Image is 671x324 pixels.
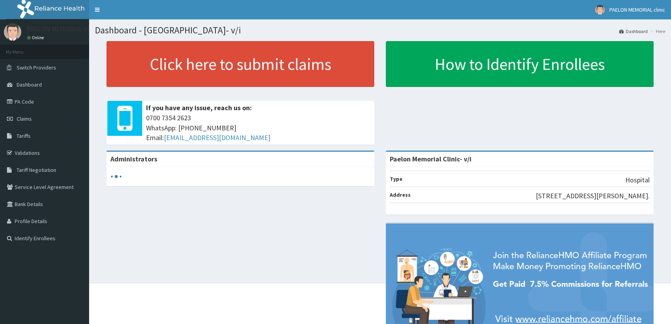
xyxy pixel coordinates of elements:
[27,25,100,32] p: PAELON MEMORIAL clinic
[619,28,648,35] a: Dashboard
[17,166,56,173] span: Tariff Negotiation
[95,25,665,35] h1: Dashboard - [GEOGRAPHIC_DATA]- v/i
[609,6,665,13] span: PAELON MEMORIAL clinic
[390,175,403,182] b: Type
[4,23,21,41] img: User Image
[536,191,650,201] p: [STREET_ADDRESS][PERSON_NAME].
[17,81,42,88] span: Dashboard
[649,28,665,35] li: Here
[164,133,270,142] a: [EMAIL_ADDRESS][DOMAIN_NAME]
[146,113,370,143] span: 0700 7354 2623 WhatsApp: [PHONE_NUMBER] Email:
[386,41,654,87] a: How to Identify Enrollees
[110,171,122,182] svg: audio-loading
[390,191,411,198] b: Address
[17,132,31,139] span: Tariffs
[107,41,374,87] a: Click here to submit claims
[27,35,46,40] a: Online
[146,103,252,112] b: If you have any issue, reach us on:
[17,64,56,71] span: Switch Providers
[110,154,157,163] b: Administrators
[17,115,32,122] span: Claims
[390,154,471,163] strong: Paelon Memorial Clinic- v/i
[625,175,650,185] p: Hospital
[595,5,605,15] img: User Image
